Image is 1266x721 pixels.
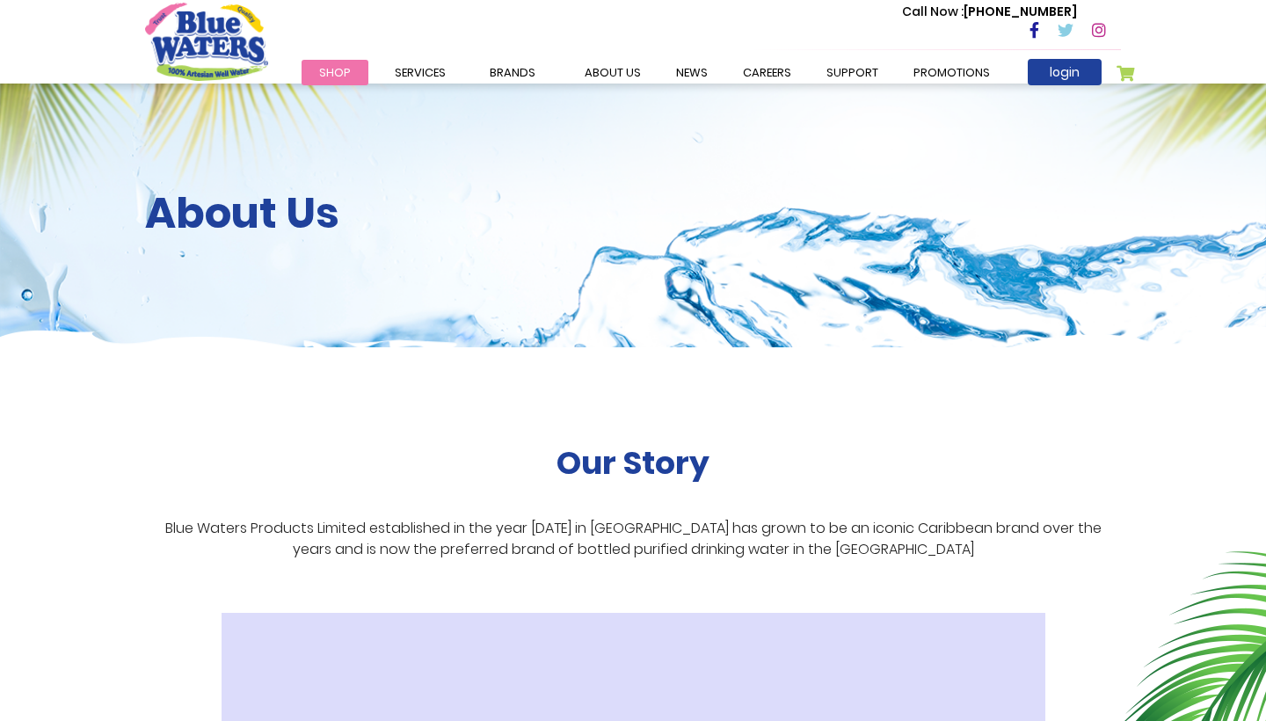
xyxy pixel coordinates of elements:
[319,64,351,81] span: Shop
[145,3,268,80] a: store logo
[902,3,1077,21] p: [PHONE_NUMBER]
[490,64,535,81] span: Brands
[902,3,964,20] span: Call Now :
[145,518,1121,560] p: Blue Waters Products Limited established in the year [DATE] in [GEOGRAPHIC_DATA] has grown to be ...
[725,60,809,85] a: careers
[557,444,709,482] h2: Our Story
[145,188,1121,239] h2: About Us
[896,60,1008,85] a: Promotions
[1028,59,1102,85] a: login
[658,60,725,85] a: News
[809,60,896,85] a: support
[567,60,658,85] a: about us
[395,64,446,81] span: Services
